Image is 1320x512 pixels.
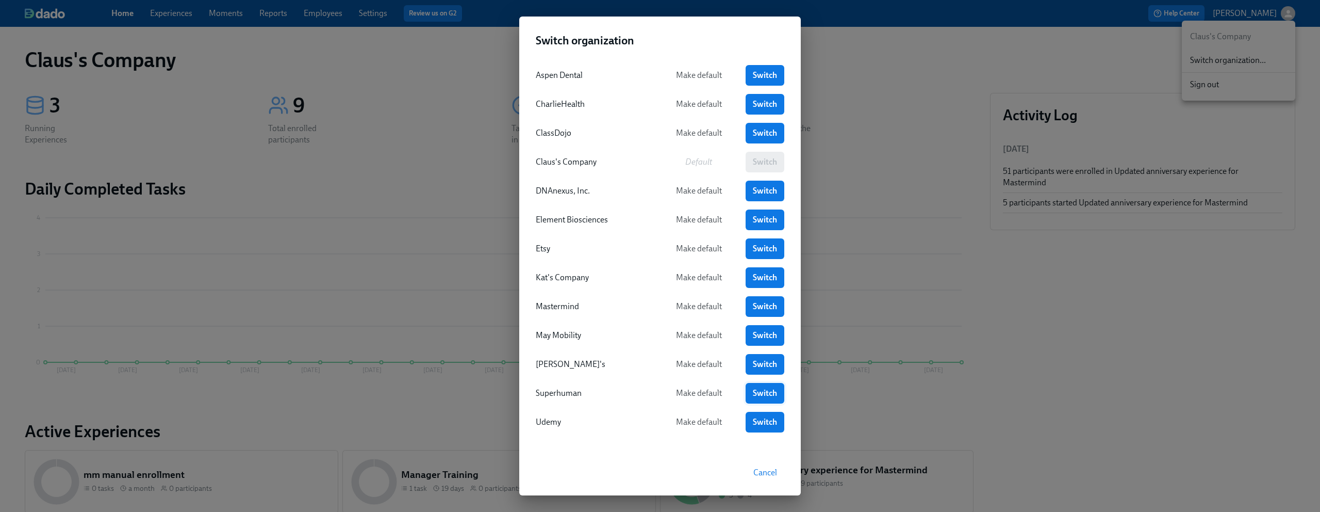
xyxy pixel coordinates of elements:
[746,267,784,288] a: Switch
[746,325,784,346] a: Switch
[536,272,652,283] div: Kat's Company
[660,296,737,317] button: Make default
[536,388,652,399] div: Superhuman
[753,215,777,225] span: Switch
[667,99,730,109] span: Make default
[746,238,784,259] a: Switch
[667,215,730,225] span: Make default
[753,99,777,109] span: Switch
[753,301,777,312] span: Switch
[753,273,777,283] span: Switch
[536,33,784,49] h2: Switch organization
[753,70,777,81] span: Switch
[660,238,737,259] button: Make default
[753,244,777,254] span: Switch
[660,181,737,201] button: Make default
[536,214,652,226] div: Element Biosciences
[753,128,777,138] span: Switch
[667,359,730,370] span: Make default
[536,127,652,139] div: ClassDojo
[753,388,777,398] span: Switch
[536,359,652,370] div: [PERSON_NAME]'s
[536,301,652,312] div: Mastermind
[536,99,652,110] div: CharlieHealth
[536,417,652,428] div: Udemy
[660,65,737,86] button: Make default
[746,412,784,433] a: Switch
[660,383,737,404] button: Make default
[753,468,777,478] span: Cancel
[667,301,730,312] span: Make default
[753,417,777,427] span: Switch
[746,210,784,230] a: Switch
[753,359,777,370] span: Switch
[667,128,730,138] span: Make default
[660,94,737,115] button: Make default
[660,267,737,288] button: Make default
[746,383,784,404] a: Switch
[746,296,784,317] a: Switch
[536,156,652,168] div: Claus's Company
[746,462,784,483] button: Cancel
[667,417,730,427] span: Make default
[667,388,730,398] span: Make default
[746,65,784,86] a: Switch
[660,123,737,143] button: Make default
[667,70,730,81] span: Make default
[667,244,730,254] span: Make default
[746,181,784,201] a: Switch
[667,186,730,196] span: Make default
[746,94,784,115] a: Switch
[536,330,652,341] div: May Mobility
[536,185,652,197] div: DNAnexus, Inc.
[536,243,652,254] div: Etsy
[753,186,777,196] span: Switch
[660,354,737,375] button: Make default
[660,210,737,230] button: Make default
[746,354,784,375] a: Switch
[667,273,730,283] span: Make default
[660,325,737,346] button: Make default
[746,123,784,143] a: Switch
[660,412,737,433] button: Make default
[536,70,652,81] div: Aspen Dental
[667,330,730,341] span: Make default
[753,330,777,341] span: Switch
